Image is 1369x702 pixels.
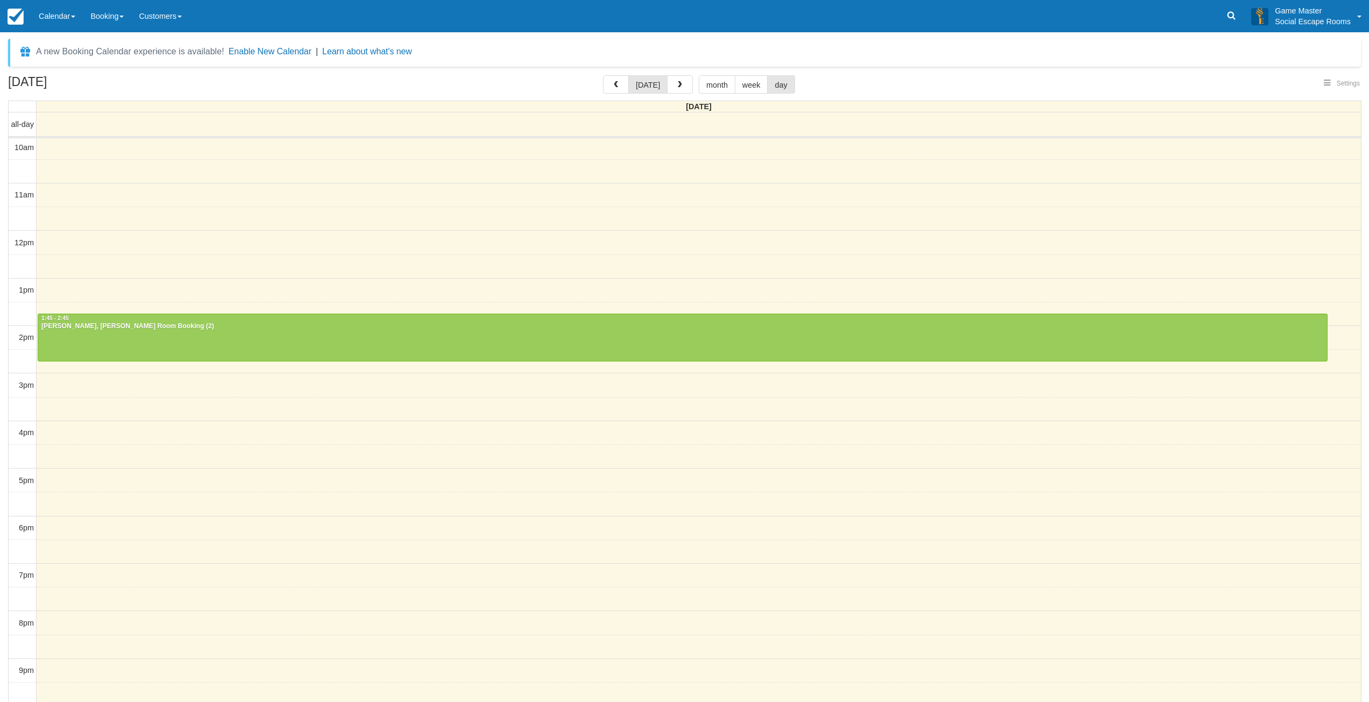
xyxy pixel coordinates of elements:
img: checkfront-main-nav-mini-logo.png [8,9,24,25]
div: [PERSON_NAME], [PERSON_NAME] Room Booking (2) [41,322,1324,331]
button: month [699,75,735,94]
span: 11am [15,190,34,199]
a: Learn about what's new [322,47,412,56]
span: 9pm [19,666,34,675]
span: 1:45 - 2:45 [41,315,69,321]
span: Settings [1337,80,1360,87]
button: Enable New Calendar [229,46,311,57]
p: Social Escape Rooms [1275,16,1351,27]
span: 8pm [19,619,34,627]
span: | [316,47,318,56]
span: 3pm [19,381,34,389]
p: Game Master [1275,5,1351,16]
span: all-day [11,120,34,129]
button: [DATE] [628,75,668,94]
div: A new Booking Calendar experience is available! [36,45,224,58]
span: 12pm [15,238,34,247]
h2: [DATE] [8,75,144,95]
span: 5pm [19,476,34,485]
span: [DATE] [686,102,712,111]
button: Settings [1317,76,1366,91]
span: 1pm [19,286,34,294]
button: week [735,75,768,94]
span: 10am [15,143,34,152]
span: 2pm [19,333,34,342]
a: 1:45 - 2:45[PERSON_NAME], [PERSON_NAME] Room Booking (2) [38,314,1328,361]
span: 6pm [19,523,34,532]
span: 4pm [19,428,34,437]
button: day [767,75,795,94]
img: A3 [1251,8,1268,25]
span: 7pm [19,571,34,579]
